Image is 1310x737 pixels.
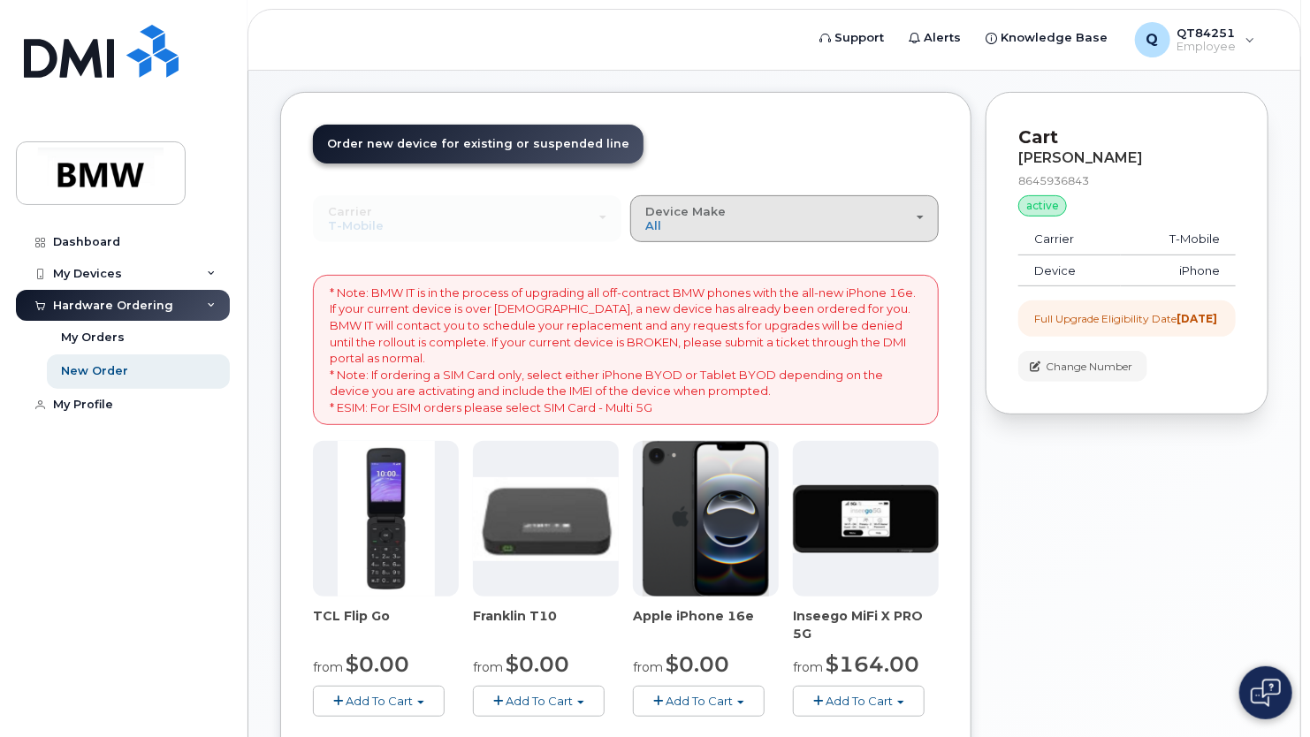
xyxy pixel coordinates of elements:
[330,285,922,416] p: * Note: BMW IT is in the process of upgrading all off-contract BMW phones with the all-new iPhone...
[327,137,629,150] span: Order new device for existing or suspended line
[793,485,939,553] img: cut_small_inseego_5G.jpg
[473,607,619,642] div: Franklin T10
[645,218,661,232] span: All
[1121,224,1236,255] td: T-Mobile
[633,607,779,642] div: Apple iPhone 16e
[338,441,435,596] img: TCL_FLIP_MODE.jpg
[1018,351,1147,382] button: Change Number
[897,20,974,56] a: Alerts
[1046,359,1132,375] span: Change Number
[346,694,413,708] span: Add To Cart
[473,659,503,675] small: from
[793,607,939,642] div: Inseego MiFi X PRO 5G
[643,441,770,596] img: iphone16e.png
[1034,311,1217,326] div: Full Upgrade Eligibility Date
[793,659,823,675] small: from
[1002,29,1108,47] span: Knowledge Base
[1177,40,1237,54] span: Employee
[793,686,925,717] button: Add To Cart
[473,477,619,561] img: t10.jpg
[633,686,765,717] button: Add To Cart
[473,686,605,717] button: Add To Cart
[346,651,409,677] span: $0.00
[826,694,893,708] span: Add To Cart
[1018,125,1236,150] p: Cart
[506,694,573,708] span: Add To Cart
[645,204,726,218] span: Device Make
[1123,22,1268,57] div: QT84251
[808,20,897,56] a: Support
[1146,29,1159,50] span: Q
[1251,679,1281,707] img: Open chat
[826,651,919,677] span: $164.00
[1177,312,1217,325] strong: [DATE]
[313,659,343,675] small: from
[1018,195,1067,217] div: active
[1018,255,1121,287] td: Device
[925,29,962,47] span: Alerts
[1018,150,1236,166] div: [PERSON_NAME]
[666,651,729,677] span: $0.00
[974,20,1121,56] a: Knowledge Base
[1177,26,1237,40] span: QT84251
[666,694,733,708] span: Add To Cart
[1121,255,1236,287] td: iPhone
[633,659,663,675] small: from
[835,29,885,47] span: Support
[313,686,445,717] button: Add To Cart
[1018,173,1236,188] div: 8645936843
[313,607,459,642] div: TCL Flip Go
[1018,224,1121,255] td: Carrier
[506,651,569,677] span: $0.00
[630,195,939,241] button: Device Make All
